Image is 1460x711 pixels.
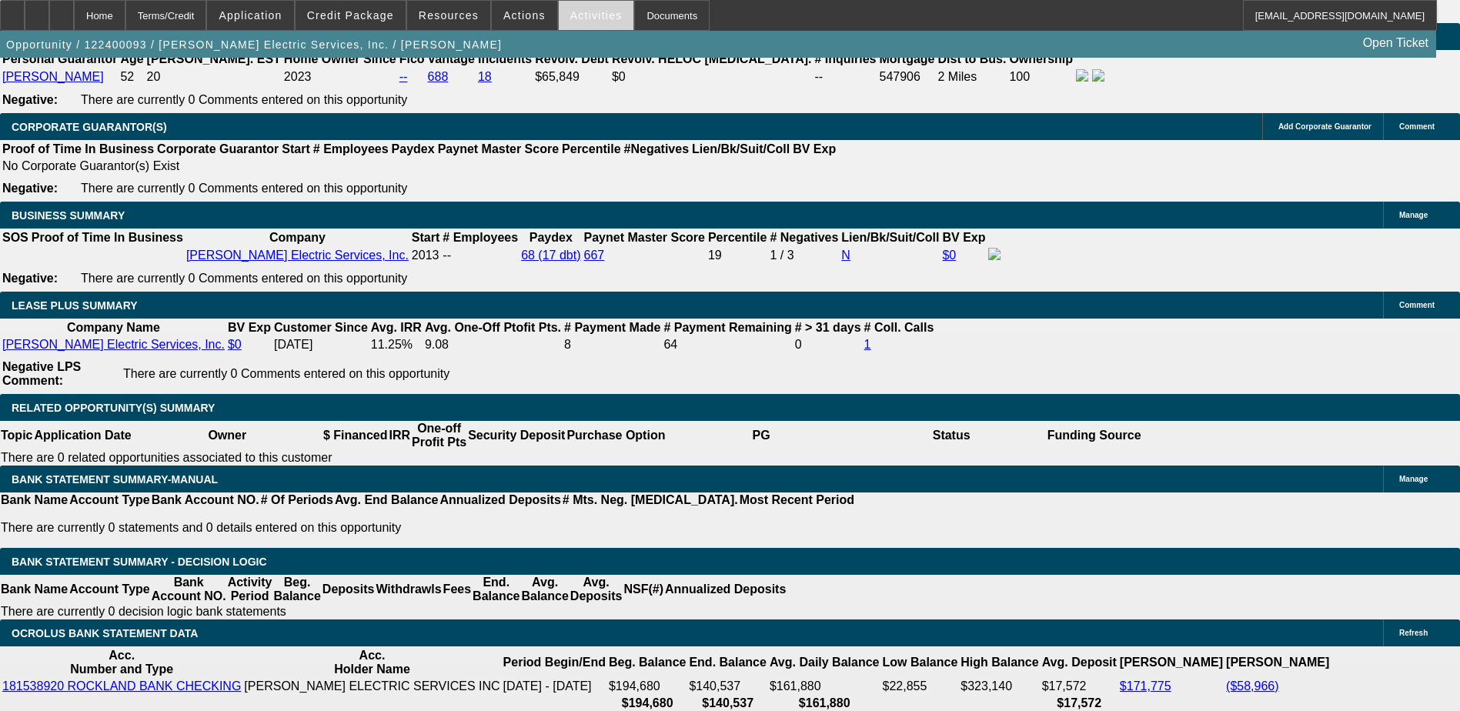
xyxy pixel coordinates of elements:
[1009,52,1073,65] b: Ownership
[219,9,282,22] span: Application
[559,1,634,30] button: Activities
[692,142,790,155] b: Lien/Bk/Suit/Coll
[151,492,260,508] th: Bank Account NO.
[260,492,334,508] th: # Of Periods
[2,648,242,677] th: Acc. Number and Type
[1047,421,1142,450] th: Funding Source
[81,93,407,106] span: There are currently 0 Comments entered on this opportunity
[439,492,561,508] th: Annualized Deposits
[769,648,880,677] th: Avg. Daily Balance
[478,70,492,83] a: 18
[793,142,836,155] b: BV Exp
[1041,696,1118,711] th: $17,572
[296,1,406,30] button: Credit Package
[770,249,838,262] div: 1 / 3
[334,492,439,508] th: Avg. End Balance
[881,679,958,694] td: $22,855
[769,696,880,711] th: $161,880
[388,421,411,450] th: IRR
[1399,475,1428,483] span: Manage
[570,9,623,22] span: Activities
[443,575,472,604] th: Fees
[428,70,449,83] a: 688
[68,492,151,508] th: Account Type
[2,230,29,245] th: SOS
[1041,648,1118,677] th: Avg. Deposit
[857,421,1047,450] th: Status
[879,68,936,85] td: 547906
[322,421,389,450] th: $ Financed
[274,321,368,334] b: Customer Since
[960,679,1039,694] td: $323,140
[2,93,58,106] b: Negative:
[411,247,440,264] td: 2013
[584,249,605,262] a: 667
[12,209,125,222] span: BUSINESS SUMMARY
[942,249,956,262] a: $0
[33,421,132,450] th: Application Date
[411,421,467,450] th: One-off Profit Pts
[608,696,687,711] th: $194,680
[612,52,812,65] b: Revolv. HELOC [MEDICAL_DATA].
[841,231,939,244] b: Lien/Bk/Suit/Coll
[2,70,104,83] a: [PERSON_NAME]
[960,648,1039,677] th: High Balance
[272,575,321,604] th: Beg. Balance
[467,421,566,450] th: Security Deposit
[273,337,369,352] td: [DATE]
[186,249,409,262] a: [PERSON_NAME] Electric Services, Inc.
[864,321,934,334] b: # Coll. Calls
[1119,648,1224,677] th: [PERSON_NAME]
[2,142,155,157] th: Proof of Time In Business
[399,70,408,83] a: --
[123,367,449,380] span: There are currently 0 Comments entered on this opportunity
[584,231,705,244] b: Paynet Master Score
[146,68,282,85] td: 20
[1120,679,1171,693] a: $171,775
[322,575,376,604] th: Deposits
[563,337,661,352] td: 8
[307,9,394,22] span: Credit Package
[419,9,479,22] span: Resources
[269,231,326,244] b: Company
[937,68,1007,85] td: 2 Miles
[12,402,215,414] span: RELATED OPPORTUNITY(S) SUMMARY
[243,648,500,677] th: Acc. Holder Name
[228,338,242,351] a: $0
[1278,122,1371,131] span: Add Corporate Guarantor
[938,52,1007,65] b: Dist to Bus.
[864,338,871,351] a: 1
[1399,629,1428,637] span: Refresh
[375,575,442,604] th: Withdrawls
[392,142,435,155] b: Paydex
[12,121,167,133] span: CORPORATE GUARANTOR(S)
[1,521,854,535] p: There are currently 0 statements and 0 details entered on this opportunity
[708,231,767,244] b: Percentile
[370,337,423,352] td: 11.25%
[472,575,520,604] th: End. Balance
[688,696,767,711] th: $140,537
[608,648,687,677] th: Beg. Balance
[521,249,580,262] a: 68 (17 dbt)
[1226,679,1279,693] a: ($58,966)
[1399,122,1435,131] span: Comment
[530,231,573,244] b: Paydex
[119,68,144,85] td: 52
[81,272,407,285] span: There are currently 0 Comments entered on this opportunity
[424,337,562,352] td: 9.08
[1357,30,1435,56] a: Open Ticket
[151,575,227,604] th: Bank Account NO.
[407,1,490,30] button: Resources
[157,142,279,155] b: Corporate Guarantor
[688,648,767,677] th: End. Balance
[566,421,666,450] th: Purchase Option
[841,249,850,262] a: N
[313,142,389,155] b: # Employees
[438,142,559,155] b: Paynet Master Score
[425,321,561,334] b: Avg. One-Off Ptofit Pts.
[2,338,225,351] a: [PERSON_NAME] Electric Services, Inc.
[624,142,690,155] b: #Negatives
[227,575,273,604] th: Activity Period
[795,321,861,334] b: # > 31 days
[443,231,518,244] b: # Employees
